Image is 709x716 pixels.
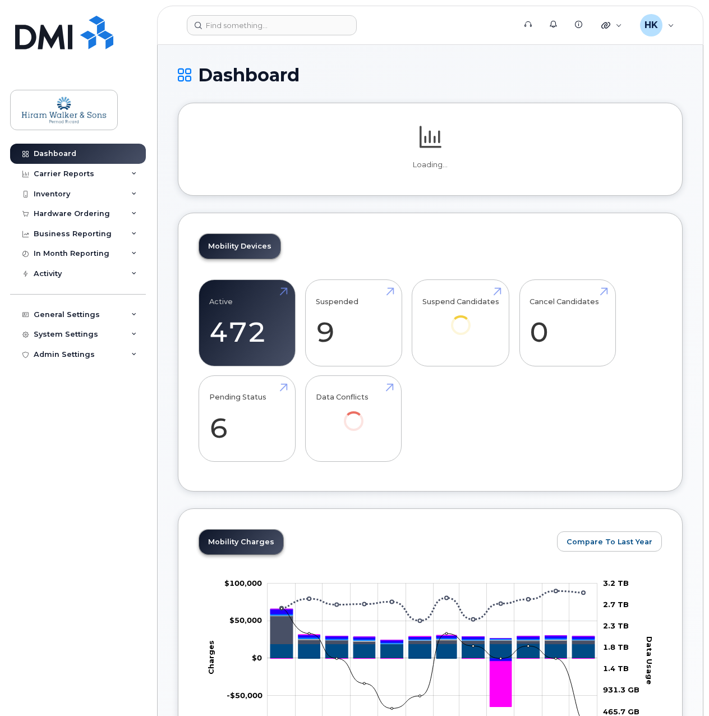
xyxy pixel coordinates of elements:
[603,707,639,716] tspan: 465.7 GB
[530,286,605,360] a: Cancel Candidates 0
[603,600,629,609] tspan: 2.7 TB
[199,234,280,259] a: Mobility Devices
[270,644,595,659] g: Rate Plan
[229,616,262,625] g: $0
[229,616,262,625] tspan: $50,000
[199,530,283,554] a: Mobility Charges
[645,636,654,685] tspan: Data Usage
[224,579,262,588] tspan: $100,000
[603,664,629,673] tspan: 1.4 TB
[603,621,629,630] tspan: 2.3 TB
[209,286,285,360] a: Active 472
[422,286,499,351] a: Suspend Candidates
[224,579,262,588] g: $0
[567,536,652,547] span: Compare To Last Year
[209,382,285,456] a: Pending Status 6
[603,642,629,651] tspan: 1.8 TB
[270,616,595,644] g: Roaming
[557,531,662,552] button: Compare To Last Year
[316,382,392,446] a: Data Conflicts
[252,654,262,663] tspan: $0
[199,160,662,170] p: Loading...
[316,286,392,360] a: Suspended 9
[603,686,639,695] tspan: 931.3 GB
[603,579,629,588] tspan: 3.2 TB
[178,65,683,85] h1: Dashboard
[227,691,263,700] g: $0
[227,691,263,700] tspan: -$50,000
[270,609,595,662] g: QST
[206,640,215,674] tspan: Charges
